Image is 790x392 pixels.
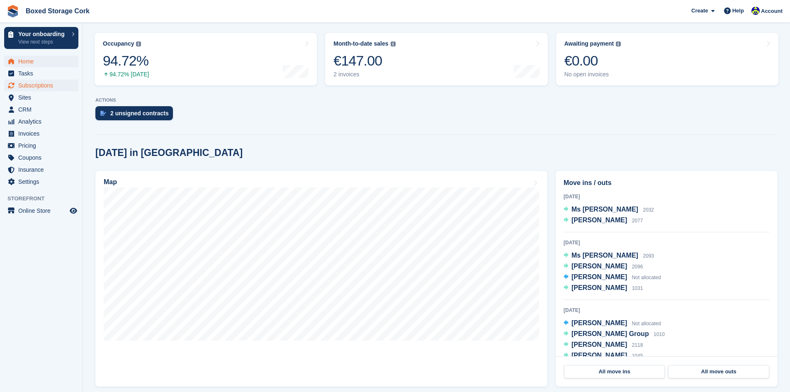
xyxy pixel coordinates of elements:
[571,352,627,359] span: [PERSON_NAME]
[103,40,134,47] div: Occupancy
[571,217,627,224] span: [PERSON_NAME]
[632,353,643,359] span: 1045
[571,206,638,213] span: Ms [PERSON_NAME]
[333,40,388,47] div: Month-to-date sales
[616,41,621,46] img: icon-info-grey-7440780725fd019a000dd9b08b2336e03edf1995a4989e88bcd33f0948082b44.svg
[564,178,770,188] h2: Move ins / outs
[564,283,643,294] a: [PERSON_NAME] 1031
[18,92,68,103] span: Sites
[571,252,638,259] span: Ms [PERSON_NAME]
[564,365,665,378] a: All move ins
[18,164,68,175] span: Insurance
[564,215,643,226] a: [PERSON_NAME] 2077
[4,152,78,163] a: menu
[110,110,169,117] div: 2 unsigned contracts
[564,71,621,78] div: No open invoices
[18,176,68,187] span: Settings
[95,147,243,158] h2: [DATE] in [GEOGRAPHIC_DATA]
[325,33,547,85] a: Month-to-date sales €147.00 2 invoices
[564,307,770,314] div: [DATE]
[571,273,627,280] span: [PERSON_NAME]
[632,342,643,348] span: 2118
[654,331,665,337] span: 1010
[7,195,83,203] span: Storefront
[18,104,68,115] span: CRM
[18,38,68,46] p: View next steps
[95,33,317,85] a: Occupancy 94.72% 94.72% [DATE]
[4,104,78,115] a: menu
[556,33,778,85] a: Awaiting payment €0.00 No open invoices
[4,27,78,49] a: Your onboarding View next steps
[571,284,627,291] span: [PERSON_NAME]
[4,56,78,67] a: menu
[564,318,661,329] a: [PERSON_NAME] Not allocated
[333,52,395,69] div: €147.00
[632,321,661,326] span: Not allocated
[564,251,654,261] a: Ms [PERSON_NAME] 2093
[100,111,106,116] img: contract_signature_icon-13c848040528278c33f63329250d36e43548de30e8caae1d1a13099fd9432cc5.svg
[391,41,396,46] img: icon-info-grey-7440780725fd019a000dd9b08b2336e03edf1995a4989e88bcd33f0948082b44.svg
[4,205,78,217] a: menu
[22,4,93,18] a: Boxed Storage Cork
[18,56,68,67] span: Home
[691,7,708,15] span: Create
[103,71,149,78] div: 94.72% [DATE]
[95,171,547,387] a: Map
[643,207,654,213] span: 2032
[18,140,68,151] span: Pricing
[18,205,68,217] span: Online Store
[632,264,643,270] span: 2096
[564,329,665,340] a: [PERSON_NAME] Group 1010
[136,41,141,46] img: icon-info-grey-7440780725fd019a000dd9b08b2336e03edf1995a4989e88bcd33f0948082b44.svg
[68,206,78,216] a: Preview store
[632,218,643,224] span: 2077
[564,340,643,351] a: [PERSON_NAME] 2118
[4,68,78,79] a: menu
[103,52,149,69] div: 94.72%
[632,275,661,280] span: Not allocated
[732,7,744,15] span: Help
[4,176,78,187] a: menu
[18,152,68,163] span: Coupons
[95,97,778,103] p: ACTIONS
[333,71,395,78] div: 2 invoices
[632,285,643,291] span: 1031
[564,193,770,200] div: [DATE]
[18,31,68,37] p: Your onboarding
[564,272,661,283] a: [PERSON_NAME] Not allocated
[4,164,78,175] a: menu
[4,80,78,91] a: menu
[668,365,769,378] a: All move outs
[4,140,78,151] a: menu
[564,261,643,272] a: [PERSON_NAME] 2096
[18,80,68,91] span: Subscriptions
[104,178,117,186] h2: Map
[4,92,78,103] a: menu
[571,319,627,326] span: [PERSON_NAME]
[564,52,621,69] div: €0.00
[18,116,68,127] span: Analytics
[571,341,627,348] span: [PERSON_NAME]
[571,263,627,270] span: [PERSON_NAME]
[564,40,614,47] div: Awaiting payment
[7,5,19,17] img: stora-icon-8386f47178a22dfd0bd8f6a31ec36ba5ce8667c1dd55bd0f319d3a0aa187defe.svg
[4,128,78,139] a: menu
[564,239,770,246] div: [DATE]
[4,116,78,127] a: menu
[564,351,643,361] a: [PERSON_NAME] 1045
[571,330,649,337] span: [PERSON_NAME] Group
[564,205,654,215] a: Ms [PERSON_NAME] 2032
[751,7,760,15] img: Vincent
[95,106,177,124] a: 2 unsigned contracts
[18,128,68,139] span: Invoices
[643,253,654,259] span: 2093
[18,68,68,79] span: Tasks
[761,7,783,15] span: Account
